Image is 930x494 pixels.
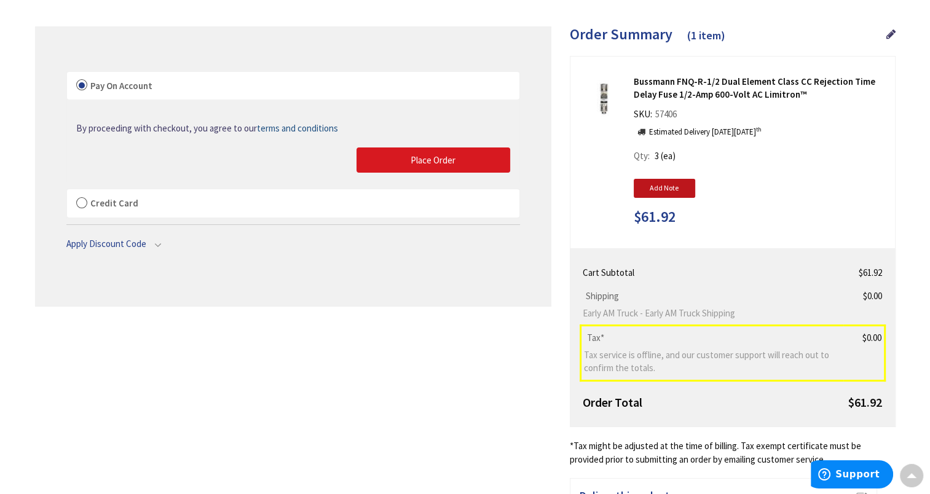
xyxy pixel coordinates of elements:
[90,197,138,209] span: Credit Card
[580,261,843,284] th: Cart Subtotal
[811,460,893,491] iframe: Opens a widget where you can find more information
[649,127,762,138] p: Estimated Delivery [DATE][DATE]
[634,209,676,225] span: $61.92
[583,394,642,410] strong: Order Total
[859,267,882,278] span: $61.92
[634,150,648,162] span: Qty
[863,290,882,302] span: $0.00
[584,348,839,375] span: Tax service is offline, and our customer support will reach out to confirm the totals.
[687,28,725,42] span: (1 item)
[862,332,881,343] span: $0.00
[756,125,762,133] sup: th
[76,122,338,134] span: By proceeding with checkout, you agree to our
[66,238,146,249] span: Apply Discount Code
[570,25,672,44] span: Order Summary
[90,80,152,92] span: Pay On Account
[257,122,338,134] span: terms and conditions
[655,150,659,162] span: 3
[411,154,455,166] span: Place Order
[357,147,510,173] button: Place Order
[570,439,896,466] : *Tax might be adjusted at the time of billing. Tax exempt certificate must be provided prior to s...
[661,150,676,162] span: (ea)
[583,307,838,320] span: Early AM Truck - Early AM Truck Shipping
[585,80,623,118] img: Bussmann FNQ-R-1/2 Dual Element Class CC Rejection Time Delay Fuse 1/2-Amp 600-Volt AC Limitron™
[652,108,680,120] span: 57406
[634,75,886,101] strong: Bussmann FNQ-R-1/2 Dual Element Class CC Rejection Time Delay Fuse 1/2-Amp 600-Volt AC Limitron™
[583,290,622,302] span: Shipping
[634,108,680,125] div: SKU:
[76,122,338,135] a: By proceeding with checkout, you agree to ourterms and conditions
[848,394,882,410] span: $61.92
